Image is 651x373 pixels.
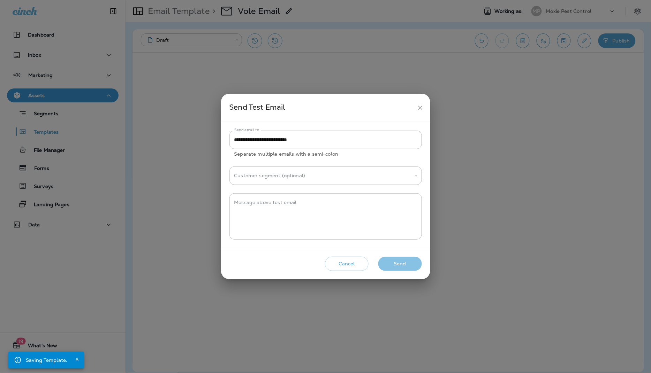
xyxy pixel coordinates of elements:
[325,257,369,271] button: Cancel
[378,257,422,271] button: Send
[73,355,81,364] button: Close
[229,101,414,114] div: Send Test Email
[414,101,427,114] button: close
[413,173,419,179] button: Open
[234,127,259,133] label: Send email to
[234,150,417,158] p: Separate multiple emails with a semi-colon
[26,354,67,366] div: Saving Template.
